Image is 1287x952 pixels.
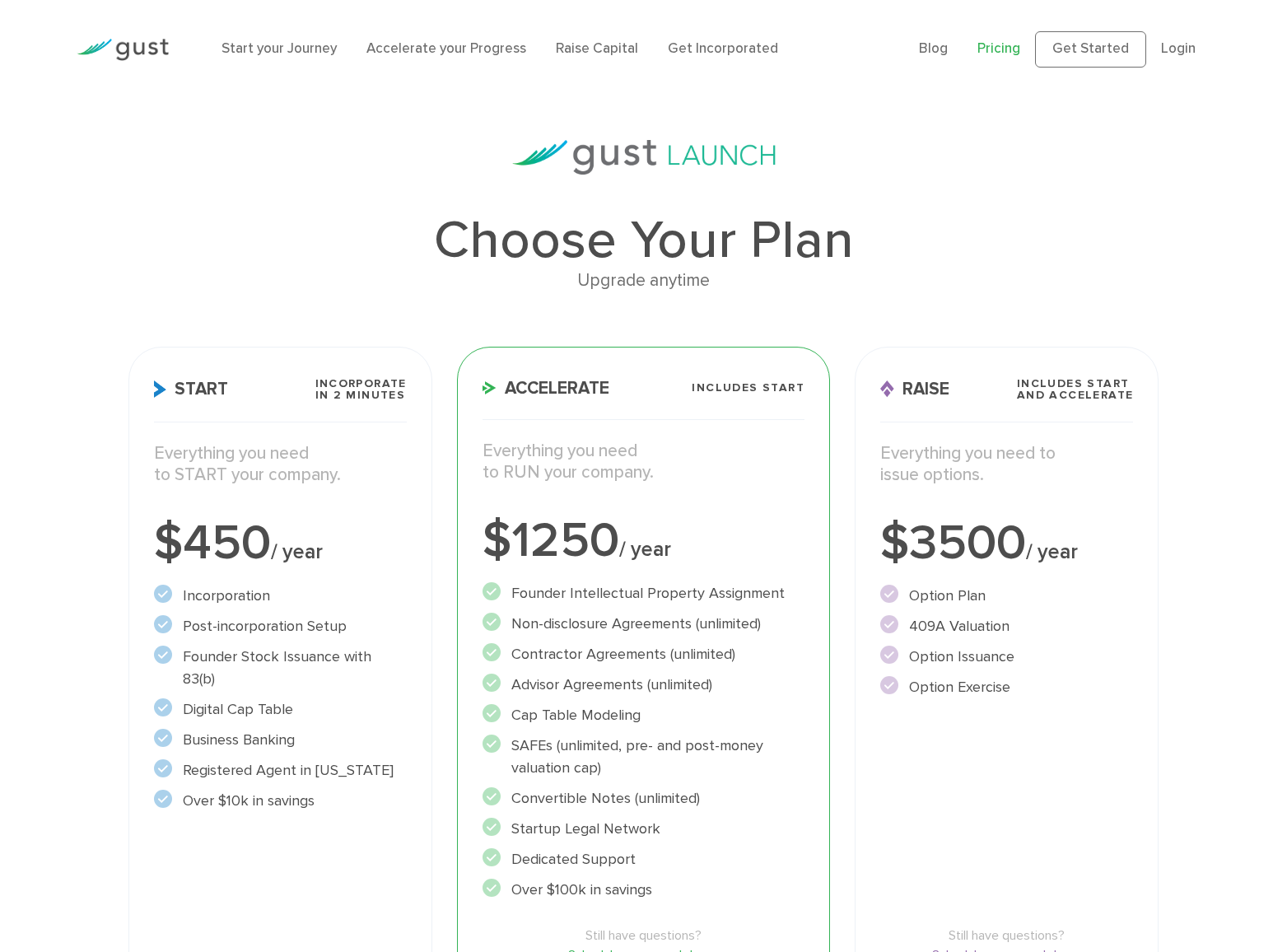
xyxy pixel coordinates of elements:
li: Business Banking [154,729,407,751]
div: $3500 [880,519,1133,568]
div: $1250 [483,516,804,566]
a: Blog [919,40,948,57]
li: Over $100k in savings [483,879,804,901]
span: Start [154,380,228,398]
img: Gust Logo [77,39,169,61]
span: Includes START [692,382,804,394]
li: Incorporation [154,585,407,607]
div: $450 [154,519,407,568]
p: Everything you need to RUN your company. [483,441,804,484]
span: Still have questions? [880,926,1133,945]
li: Digital Cap Table [154,698,407,721]
li: Over $10k in savings [154,790,407,812]
li: Non-disclosure Agreements (unlimited) [483,613,804,635]
span: Accelerate [483,380,609,397]
li: Founder Stock Issuance with 83(b) [154,646,407,690]
a: Pricing [977,40,1020,57]
li: Option Plan [880,585,1133,607]
a: Get Incorporated [668,40,778,57]
li: Contractor Agreements (unlimited) [483,643,804,665]
li: SAFEs (unlimited, pre- and post-money valuation cap) [483,735,804,779]
p: Everything you need to issue options. [880,443,1133,487]
div: Upgrade anytime [128,267,1159,295]
span: / year [271,539,323,564]
h1: Choose Your Plan [128,214,1159,267]
a: Accelerate your Progress [366,40,526,57]
li: Post-incorporation Setup [154,615,407,637]
span: / year [619,537,671,562]
img: Start Icon X2 [154,380,166,398]
span: / year [1026,539,1078,564]
li: Option Issuance [880,646,1133,668]
a: Login [1161,40,1196,57]
li: Convertible Notes (unlimited) [483,787,804,810]
img: Accelerate Icon [483,381,497,394]
li: Founder Intellectual Property Assignment [483,582,804,604]
img: gust-launch-logos.svg [512,140,776,175]
a: Get Started [1035,31,1146,68]
li: Advisor Agreements (unlimited) [483,674,804,696]
p: Everything you need to START your company. [154,443,407,487]
li: Dedicated Support [483,848,804,870]
li: Startup Legal Network [483,818,804,840]
img: Raise Icon [880,380,894,398]
span: Raise [880,380,949,398]
span: Incorporate in 2 Minutes [315,378,407,401]
li: Registered Agent in [US_STATE] [154,759,407,782]
span: Still have questions? [483,926,804,945]
li: 409A Valuation [880,615,1133,637]
a: Start your Journey [221,40,337,57]
span: Includes START and ACCELERATE [1017,378,1134,401]
a: Raise Capital [556,40,638,57]
li: Cap Table Modeling [483,704,804,726]
li: Option Exercise [880,676,1133,698]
